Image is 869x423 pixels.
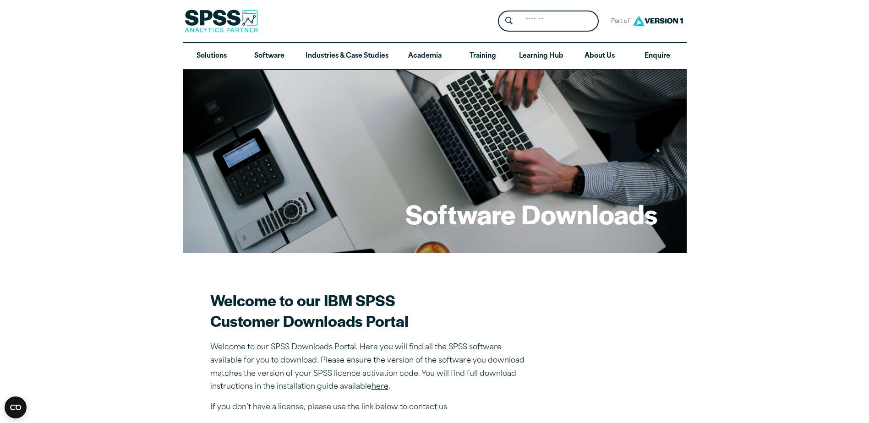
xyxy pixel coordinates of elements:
[183,43,687,70] nav: Desktop version of site main menu
[571,43,629,70] a: About Us
[500,13,517,30] button: Search magnifying glass icon
[5,396,27,418] button: Open CMP widget
[183,43,240,70] a: Solutions
[185,10,258,33] img: SPSS Analytics Partner
[240,43,298,70] a: Software
[630,12,685,29] img: Version1 Logo
[298,43,396,70] a: Industries & Case Studies
[210,401,531,414] p: If you don’t have a license, please use the link below to contact us
[210,341,531,394] p: Welcome to our SPSS Downloads Portal. Here you will find all the SPSS software available for you ...
[505,17,513,25] svg: Search magnifying glass icon
[405,196,657,232] h1: Software Downloads
[629,43,686,70] a: Enquire
[210,290,531,331] h2: Welcome to our IBM SPSS Customer Downloads Portal
[512,43,571,70] a: Learning Hub
[372,383,388,390] a: here
[498,11,599,32] form: Site Header Search Form
[454,43,511,70] a: Training
[396,43,454,70] a: Academia
[606,15,630,28] span: Part of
